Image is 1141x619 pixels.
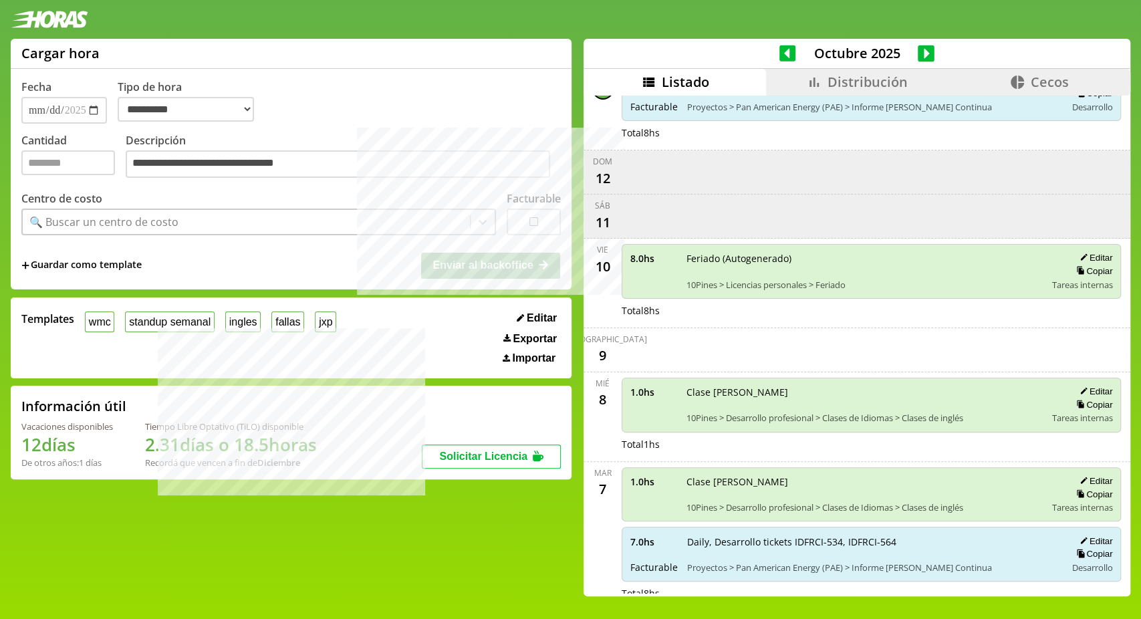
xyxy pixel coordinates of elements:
[512,352,555,364] span: Importar
[592,255,614,277] div: 10
[21,150,115,175] input: Cantidad
[21,258,142,273] span: +Guardar como template
[499,332,561,346] button: Exportar
[1072,489,1112,500] button: Copiar
[1072,399,1112,410] button: Copiar
[118,80,265,124] label: Tipo de hora
[1051,501,1112,513] span: Tareas internas
[559,334,647,345] div: [DEMOGRAPHIC_DATA]
[686,386,1043,398] span: Clase [PERSON_NAME]
[592,167,614,189] div: 12
[1075,252,1112,263] button: Editar
[592,211,614,233] div: 11
[1051,412,1112,424] span: Tareas internas
[686,279,1043,291] span: 10Pines > Licencias personales > Feriado
[828,73,908,91] span: Distribución
[630,535,678,548] span: 7.0 hs
[686,475,1043,488] span: Clase [PERSON_NAME]
[126,150,550,178] textarea: Descripción
[439,451,527,462] span: Solicitar Licencia
[21,191,102,206] label: Centro de costo
[630,475,677,488] span: 1.0 hs
[21,133,126,182] label: Cantidad
[1075,386,1112,397] button: Editar
[145,432,317,457] h1: 2.31 días o 18.5 horas
[507,191,561,206] label: Facturable
[315,312,336,332] button: jxp
[686,412,1043,424] span: 10Pines > Desarrollo profesional > Clases de Idiomas > Clases de inglés
[11,11,88,28] img: logotipo
[595,200,610,211] div: sáb
[125,312,214,332] button: standup semanal
[1075,535,1112,547] button: Editar
[622,304,1122,317] div: Total 8 hs
[145,420,317,432] div: Tiempo Libre Optativo (TiLO) disponible
[686,501,1043,513] span: 10Pines > Desarrollo profesional > Clases de Idiomas > Clases de inglés
[630,386,677,398] span: 1.0 hs
[422,445,561,469] button: Solicitar Licencia
[29,215,178,229] div: 🔍 Buscar un centro de costo
[21,44,100,62] h1: Cargar hora
[597,244,608,255] div: vie
[257,457,300,469] b: Diciembre
[1072,265,1112,277] button: Copiar
[527,312,557,324] span: Editar
[593,156,612,167] div: dom
[594,467,612,479] div: mar
[21,457,113,469] div: De otros años: 1 días
[662,73,709,91] span: Listado
[21,420,113,432] div: Vacaciones disponibles
[1071,101,1112,113] span: Desarrollo
[21,312,74,326] span: Templates
[584,96,1130,594] div: scrollable content
[1051,279,1112,291] span: Tareas internas
[21,397,126,415] h2: Información útil
[271,312,304,332] button: fallas
[513,312,561,325] button: Editar
[687,535,1057,548] span: Daily, Desarrollo tickets IDFRCI-534, IDFRCI-564
[21,432,113,457] h1: 12 días
[225,312,261,332] button: ingles
[630,252,677,265] span: 8.0 hs
[592,479,614,500] div: 7
[592,389,614,410] div: 8
[85,312,114,332] button: wmc
[1075,475,1112,487] button: Editar
[118,97,254,122] select: Tipo de hora
[687,101,1057,113] span: Proyectos > Pan American Energy (PAE) > Informe [PERSON_NAME] Continua
[1072,548,1112,560] button: Copiar
[622,438,1122,451] div: Total 1 hs
[21,80,51,94] label: Fecha
[145,457,317,469] div: Recordá que vencen a fin de
[1071,562,1112,574] span: Desarrollo
[630,100,678,113] span: Facturable
[592,345,614,366] div: 9
[596,378,610,389] div: mié
[622,587,1122,600] div: Total 8 hs
[21,258,29,273] span: +
[513,333,557,345] span: Exportar
[795,44,918,62] span: Octubre 2025
[686,252,1043,265] span: Feriado (Autogenerado)
[1031,73,1069,91] span: Cecos
[687,562,1057,574] span: Proyectos > Pan American Energy (PAE) > Informe [PERSON_NAME] Continua
[126,133,561,182] label: Descripción
[622,126,1122,139] div: Total 8 hs
[630,561,678,574] span: Facturable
